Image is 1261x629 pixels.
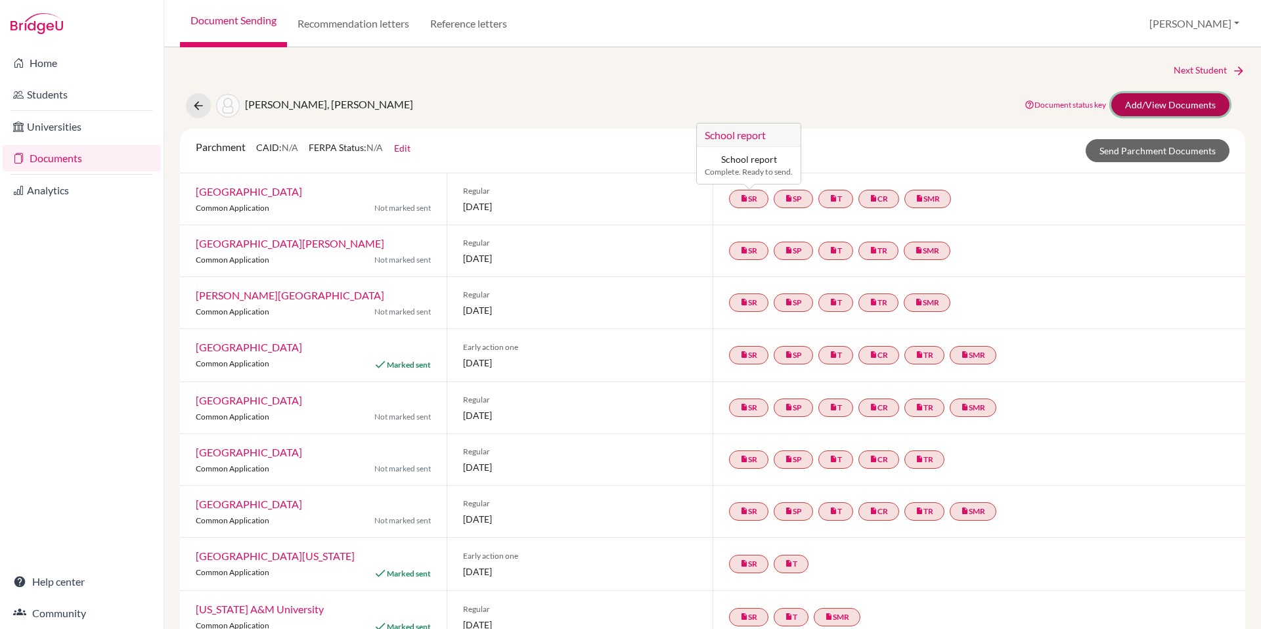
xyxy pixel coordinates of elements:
[830,246,837,254] i: insert_drive_file
[245,98,413,110] span: [PERSON_NAME], [PERSON_NAME]
[463,446,697,458] span: Regular
[870,298,877,306] i: insert_drive_file
[740,613,748,620] i: insert_drive_file
[774,190,813,208] a: insert_drive_fileSP
[961,507,969,515] i: insert_drive_file
[729,502,768,521] a: insert_drive_fileSR
[463,185,697,197] span: Regular
[785,507,793,515] i: insert_drive_file
[463,408,697,422] span: [DATE]
[830,298,837,306] i: insert_drive_file
[196,141,246,153] span: Parchment
[463,460,697,474] span: [DATE]
[904,450,944,469] a: insert_drive_fileTR
[729,346,768,364] a: insert_drive_fileSR
[740,351,748,358] i: insert_drive_file
[830,455,837,463] i: insert_drive_file
[729,399,768,417] a: insert_drive_fileSR
[309,142,383,153] span: FERPA Status:
[858,242,898,260] a: insert_drive_fileTR
[196,358,269,368] span: Common Application
[870,507,877,515] i: insert_drive_file
[196,307,269,316] span: Common Application
[870,403,877,411] i: insert_drive_file
[697,123,801,147] h3: School report
[818,190,853,208] a: insert_drive_fileT
[858,190,899,208] a: insert_drive_fileCR
[196,394,302,406] a: [GEOGRAPHIC_DATA]
[830,194,837,202] i: insert_drive_file
[904,242,950,260] a: insert_drive_fileSMR
[785,613,793,620] i: insert_drive_file
[1086,139,1229,162] a: Send Parchment Documents
[463,512,697,526] span: [DATE]
[196,255,269,265] span: Common Application
[818,293,853,312] a: insert_drive_fileT
[463,341,697,353] span: Early action one
[774,399,813,417] a: insert_drive_fileSP
[256,142,298,153] span: CAID:
[818,450,853,469] a: insert_drive_fileT
[740,559,748,567] i: insert_drive_file
[374,463,431,475] span: Not marked sent
[374,306,431,318] span: Not marked sent
[785,298,793,306] i: insert_drive_file
[393,141,411,156] button: Edit
[463,289,697,301] span: Regular
[858,346,899,364] a: insert_drive_fileCR
[729,293,768,312] a: insert_drive_fileSR
[870,455,877,463] i: insert_drive_file
[916,455,923,463] i: insert_drive_file
[196,289,384,301] a: [PERSON_NAME][GEOGRAPHIC_DATA]
[774,346,813,364] a: insert_drive_fileSP
[858,502,899,521] a: insert_drive_fileCR
[915,298,923,306] i: insert_drive_file
[196,446,302,458] a: [GEOGRAPHIC_DATA]
[721,154,777,165] span: School report
[740,194,748,202] i: insert_drive_file
[463,603,697,615] span: Regular
[916,507,923,515] i: insert_drive_file
[3,50,161,76] a: Home
[830,351,837,358] i: insert_drive_file
[463,200,697,213] span: [DATE]
[916,194,923,202] i: insert_drive_file
[282,142,298,153] span: N/A
[3,145,161,171] a: Documents
[196,237,384,249] a: [GEOGRAPHIC_DATA][PERSON_NAME]
[785,559,793,567] i: insert_drive_file
[904,293,950,312] a: insert_drive_fileSMR
[3,569,161,595] a: Help center
[858,293,898,312] a: insert_drive_fileTR
[366,142,383,153] span: N/A
[196,341,302,353] a: [GEOGRAPHIC_DATA]
[463,303,697,317] span: [DATE]
[774,502,813,521] a: insert_drive_fileSP
[830,403,837,411] i: insert_drive_file
[463,498,697,510] span: Regular
[740,455,748,463] i: insert_drive_file
[705,166,793,178] small: Complete. Ready to send.
[818,242,853,260] a: insert_drive_fileT
[950,502,996,521] a: insert_drive_fileSMR
[1025,100,1106,110] a: Document status key
[915,246,923,254] i: insert_drive_file
[870,194,877,202] i: insert_drive_file
[729,190,768,208] a: insert_drive_fileSRSchool report School report Complete. Ready to send.
[196,412,269,422] span: Common Application
[830,507,837,515] i: insert_drive_file
[374,411,431,423] span: Not marked sent
[729,608,768,626] a: insert_drive_fileSR
[825,613,833,620] i: insert_drive_file
[858,399,899,417] a: insert_drive_fileCR
[785,455,793,463] i: insert_drive_file
[904,502,944,521] a: insert_drive_fileTR
[916,351,923,358] i: insert_drive_file
[818,346,853,364] a: insert_drive_fileT
[387,360,431,370] span: Marked sent
[950,399,996,417] a: insert_drive_fileSMR
[740,246,748,254] i: insert_drive_file
[463,550,697,562] span: Early action one
[1143,11,1245,36] button: [PERSON_NAME]
[463,356,697,370] span: [DATE]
